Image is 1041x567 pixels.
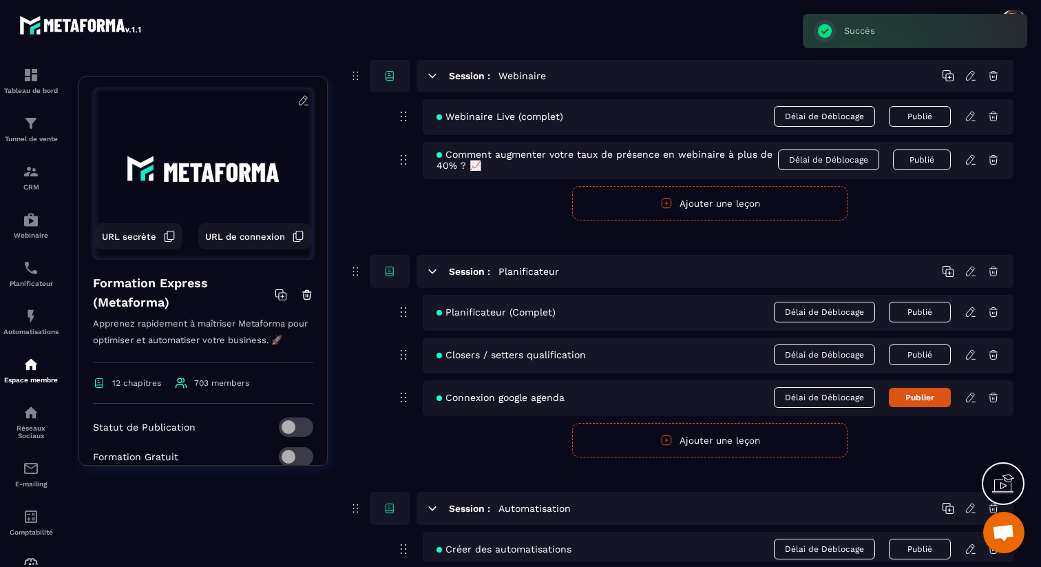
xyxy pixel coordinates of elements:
[889,106,951,127] button: Publié
[3,394,59,450] a: social-networksocial-networkRéseaux Sociaux
[23,404,39,421] img: social-network
[437,111,563,122] span: Webinaire Live (complet)
[23,356,39,373] img: automations
[23,460,39,477] img: email
[449,70,490,81] h6: Session :
[437,349,586,360] span: Closers / setters qualification
[194,378,249,388] span: 703 members
[3,87,59,94] p: Tableau de bord
[93,422,196,433] p: Statut de Publication
[23,163,39,180] img: formation
[449,266,490,277] h6: Session :
[437,392,565,403] span: Connexion google agenda
[19,12,143,37] img: logo
[3,183,59,191] p: CRM
[437,544,571,555] span: Créer des automatisations
[3,298,59,346] a: automationsautomationsAutomatisations
[774,106,875,127] span: Délai de Déblocage
[498,502,571,515] h5: Automatisation
[198,223,311,249] button: URL de connexion
[3,328,59,336] p: Automatisations
[3,201,59,249] a: automationsautomationsWebinaire
[498,265,559,278] h5: Planificateur
[3,56,59,105] a: formationformationTableau de bord
[774,302,875,322] span: Délai de Déblocage
[102,231,156,242] span: URL secrète
[3,135,59,143] p: Tunnel de vente
[205,231,285,242] span: URL de connexion
[449,503,490,514] h6: Session :
[3,528,59,536] p: Comptabilité
[23,212,39,228] img: automations
[23,308,39,324] img: automations
[23,508,39,525] img: accountant
[23,260,39,276] img: scheduler
[774,539,875,559] span: Délai de Déblocage
[3,105,59,153] a: formationformationTunnel de vente
[498,69,546,83] h5: Webinaire
[93,274,275,312] h4: Formation Express (Metaforma)
[893,150,951,170] button: Publié
[90,87,317,260] img: background
[93,451,178,462] p: Formation Gratuit
[95,223,182,249] button: URL secrète
[3,249,59,298] a: schedulerschedulerPlanificateur
[774,344,875,365] span: Délai de Déblocage
[889,344,951,365] button: Publié
[778,150,879,170] span: Délai de Déblocage
[93,316,313,363] p: Apprenez rapidement à maîtriser Metaforma pour optimiser et automatiser votre business. 🚀
[3,153,59,201] a: formationformationCRM
[983,512,1024,553] a: Ouvrir le chat
[23,67,39,83] img: formation
[3,498,59,546] a: accountantaccountantComptabilité
[3,346,59,394] a: automationsautomationsEspace membre
[437,149,778,171] span: Comment augmenter votre taux de présence en webinaire à plus de 40% ? 📈
[3,450,59,498] a: emailemailE-mailing
[889,539,951,559] button: Publié
[774,387,875,408] span: Délai de Déblocage
[3,424,59,440] p: Réseaux Sociaux
[572,186,848,220] button: Ajouter une leçon
[3,376,59,384] p: Espace membre
[889,302,951,322] button: Publié
[3,480,59,488] p: E-mailing
[572,423,848,457] button: Ajouter une leçon
[889,388,951,407] button: Publier
[23,115,39,132] img: formation
[3,231,59,239] p: Webinaire
[437,307,556,318] span: Planificateur (Complet)
[3,280,59,287] p: Planificateur
[112,378,161,388] span: 12 chapitres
